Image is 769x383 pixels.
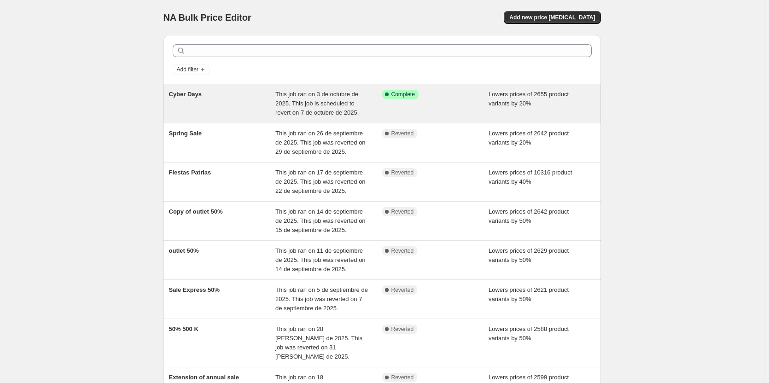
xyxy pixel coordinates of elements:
button: Add new price [MEDICAL_DATA] [504,11,600,24]
span: Lowers prices of 2655 product variants by 20% [489,91,569,107]
span: Reverted [391,208,414,215]
span: Fiestas Patrias [169,169,211,176]
span: Reverted [391,169,414,176]
span: Reverted [391,247,414,255]
span: Cyber Days [169,91,202,98]
span: Reverted [391,130,414,137]
span: Add filter [177,66,198,73]
span: Add new price [MEDICAL_DATA] [509,14,595,21]
span: Reverted [391,374,414,381]
span: This job ran on 28 [PERSON_NAME] de 2025. This job was reverted on 31 [PERSON_NAME] de 2025. [275,325,362,360]
span: This job ran on 26 de septiembre de 2025. This job was reverted on 29 de septiembre de 2025. [275,130,366,155]
span: This job ran on 17 de septiembre de 2025. This job was reverted on 22 de septiembre de 2025. [275,169,366,194]
span: Lowers prices of 2621 product variants by 50% [489,286,569,302]
span: This job ran on 14 de septiembre de 2025. This job was reverted on 15 de septiembre de 2025. [275,208,366,233]
span: NA Bulk Price Editor [163,12,251,23]
span: Spring Sale [169,130,202,137]
span: Reverted [391,286,414,294]
span: Reverted [391,325,414,333]
span: Copy of outlet 50% [169,208,223,215]
span: Sale Express 50% [169,286,220,293]
span: This job ran on 11 de septiembre de 2025. This job was reverted on 14 de septiembre de 2025. [275,247,366,273]
span: Lowers prices of 2642 product variants by 50% [489,208,569,224]
span: Lowers prices of 2642 product variants by 20% [489,130,569,146]
span: Extension of annual sale [169,374,239,381]
span: This job ran on 5 de septiembre de 2025. This job was reverted on 7 de septiembre de 2025. [275,286,368,312]
span: Lowers prices of 2588 product variants by 50% [489,325,569,342]
span: outlet 50% [169,247,199,254]
span: Complete [391,91,415,98]
span: Lowers prices of 10316 product variants by 40% [489,169,572,185]
span: This job ran on 3 de octubre de 2025. This job is scheduled to revert on 7 de octubre de 2025. [275,91,359,116]
span: Lowers prices of 2629 product variants by 50% [489,247,569,263]
span: 50% 500 K [169,325,198,332]
button: Add filter [173,64,210,75]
